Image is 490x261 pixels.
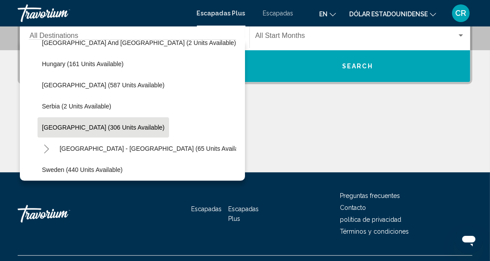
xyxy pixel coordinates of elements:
div: Widget de búsqueda [20,19,470,82]
font: Dólar estadounidense [349,11,428,18]
font: CR [456,8,467,18]
a: Términos y condiciones [340,228,409,235]
span: Hungary (161 units available) [42,60,124,67]
span: Search [342,63,373,70]
a: Escapadas Plus [197,10,245,17]
iframe: Botón para iniciar la ventana de mensajería [455,226,483,254]
a: política de privacidad [340,216,401,223]
span: [GEOGRAPHIC_DATA] - [GEOGRAPHIC_DATA] (65 units available) [60,145,249,152]
span: Sweden (440 units available) [42,166,123,173]
button: Cambiar idioma [319,7,336,20]
button: Sweden (440 units available) [38,160,127,180]
a: Escapadas [191,205,222,213]
a: Travorium [18,4,188,22]
a: Preguntas frecuentes [340,192,400,199]
button: Hungary (161 units available) [38,54,128,74]
span: [GEOGRAPHIC_DATA] (306 units available) [42,124,165,131]
a: Travorium [18,201,106,227]
a: Contacto [340,204,366,211]
span: [GEOGRAPHIC_DATA] and [GEOGRAPHIC_DATA] (2 units available) [42,39,236,46]
button: Cambiar moneda [349,7,436,20]
span: Serbia (2 units available) [42,103,111,110]
a: Escapadas [263,10,294,17]
button: Toggle Spain - Canary Islands (65 units available) [38,140,55,157]
button: [GEOGRAPHIC_DATA] (306 units available) [38,117,169,138]
button: [GEOGRAPHIC_DATA] (587 units available) [38,75,169,95]
font: en [319,11,328,18]
button: Menú de usuario [449,4,472,22]
button: Serbia (2 units available) [38,96,116,116]
button: [GEOGRAPHIC_DATA] and [GEOGRAPHIC_DATA] (2 units available) [38,33,241,53]
button: Search [245,50,470,82]
a: Escapadas Plus [229,205,259,222]
button: [GEOGRAPHIC_DATA] - [GEOGRAPHIC_DATA] (65 units available) [55,138,253,159]
span: [GEOGRAPHIC_DATA] (587 units available) [42,82,165,89]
